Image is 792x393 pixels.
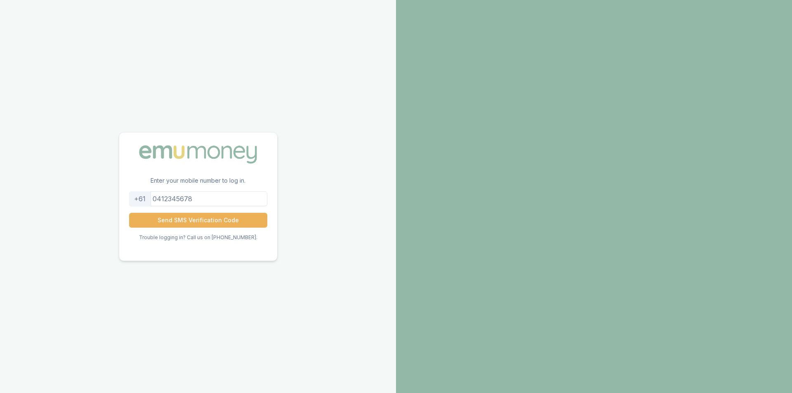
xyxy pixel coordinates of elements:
p: Enter your mobile number to log in. [119,176,277,191]
input: 0412345678 [129,191,267,206]
div: +61 [129,191,151,206]
button: Send SMS Verification Code [129,213,267,228]
p: Trouble logging in? Call us on [PHONE_NUMBER]. [139,234,257,241]
img: Emu Money [136,142,260,166]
